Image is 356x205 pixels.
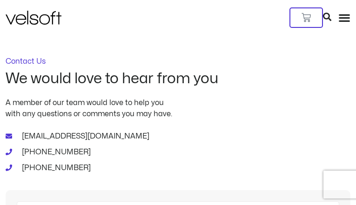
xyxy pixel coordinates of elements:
[338,12,350,24] div: Menu Toggle
[6,11,61,25] img: Velsoft Training Materials
[6,97,350,119] p: A member of our team would love to help you with any questions or comments you may have.
[6,58,350,65] p: Contact Us
[6,131,350,142] a: [EMAIL_ADDRESS][DOMAIN_NAME]
[20,162,91,173] span: [PHONE_NUMBER]
[6,71,350,86] h2: We would love to hear from you
[20,146,91,158] span: [PHONE_NUMBER]
[20,131,149,142] span: [EMAIL_ADDRESS][DOMAIN_NAME]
